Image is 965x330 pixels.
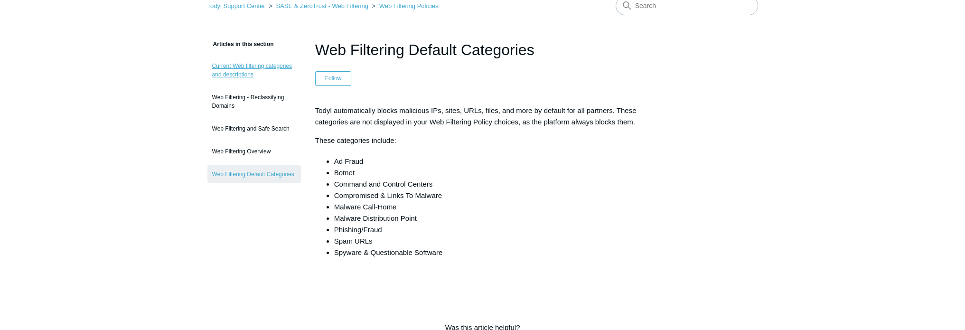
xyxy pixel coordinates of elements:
a: Web Filtering Default Categories [207,165,301,183]
li: Spam URLs [334,236,650,247]
a: Web Filtering - Reclassifying Domains [207,88,301,115]
a: Web Filtering Overview [207,142,301,160]
li: Ad Fraud [334,156,650,167]
li: Web Filtering Policies [370,2,438,9]
h1: Web Filtering Default Categories [315,38,650,61]
a: Web Filtering Policies [379,2,439,9]
a: Web Filtering and Safe Search [207,120,301,138]
li: Malware Distribution Point [334,213,650,224]
li: Compromised & Links To Malware [334,190,650,201]
li: Botnet [334,167,650,179]
li: Command and Control Centers [334,179,650,190]
li: Todyl Support Center [207,2,267,9]
a: Current Web filtering categories and descriptions [207,57,301,84]
p: Todyl automatically blocks malicious IPs, sites, URLs, files, and more by default for all partner... [315,105,650,128]
li: SASE & ZeroTrust - Web Filtering [267,2,370,9]
button: Follow Article [315,71,352,85]
li: Phishing/Fraud [334,224,650,236]
p: These categories include: [315,135,650,146]
a: SASE & ZeroTrust - Web Filtering [276,2,368,9]
li: Spyware & Questionable Software [334,247,650,258]
span: Articles in this section [207,41,274,47]
li: Malware Call-Home [334,201,650,213]
a: Todyl Support Center [207,2,265,9]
